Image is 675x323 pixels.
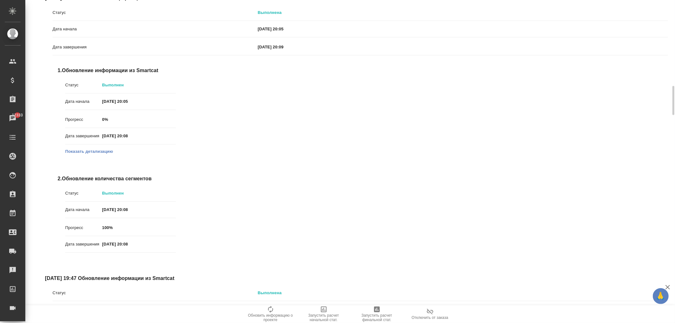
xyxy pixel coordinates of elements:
button: Отключить от заказа [403,305,457,323]
span: Отключить от заказа [412,315,448,320]
p: Прогресс [65,225,102,231]
p: [DATE] 20:05 [258,26,668,32]
p: [DATE] 20:08 [102,241,176,248]
p: Дата начала [53,26,258,32]
p: [DATE] 20:08 [102,133,176,140]
span: 1. Обновление информации из Smartcat [58,67,176,75]
p: Статус [53,290,258,296]
p: Выполнен [102,82,176,89]
p: Выполнен [102,190,176,197]
button: Запустить расчет начальной стат. [297,305,350,323]
button: 🙏 [653,288,669,304]
p: [DATE] 20:08 [102,207,176,213]
p: Статус [65,82,102,89]
span: Запустить расчет начальной стат. [301,313,347,322]
p: 0% [102,117,176,123]
p: Дата завершения [65,133,102,140]
button: Показать детализацию [65,149,113,155]
button: Запустить расчет финальной стат. [350,305,403,323]
button: Обновить информацию о проекте [244,305,297,323]
span: [DATE] 19:47 Обновление информации из Smartcat [45,275,668,282]
a: 12333 [2,110,24,126]
p: Прогресс [65,117,102,123]
p: [DATE] 20:05 [102,99,176,105]
p: Дата завершения [65,241,102,248]
span: 🙏 [655,289,666,303]
p: Выполнена [258,9,668,16]
p: [DATE] 20:09 [258,44,668,50]
p: Статус [53,9,258,16]
p: Дата начала [65,99,102,105]
span: 12333 [8,112,27,118]
span: Обновить информацию о проекте [248,313,293,322]
p: Выполнена [258,290,668,296]
span: 2. Обновление количества сегментов [58,175,176,183]
p: Дата завершения [53,44,258,50]
p: Дата начала [65,207,102,213]
p: Статус [65,190,102,197]
span: Запустить расчет финальной стат. [354,313,400,322]
p: 100% [102,225,176,231]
